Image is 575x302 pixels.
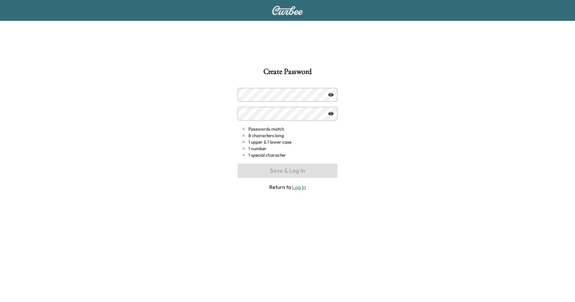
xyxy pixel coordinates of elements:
span: 1 number [248,145,267,152]
span: 1 special character [248,152,286,158]
h1: Create Password [263,68,312,79]
span: Passwords match [248,126,284,132]
span: Return to [238,183,337,191]
img: Curbee Logo [272,6,303,15]
span: 1 upper & 1 lower case [248,139,291,145]
a: Log In [292,184,306,190]
span: 8 characters long [248,132,284,139]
